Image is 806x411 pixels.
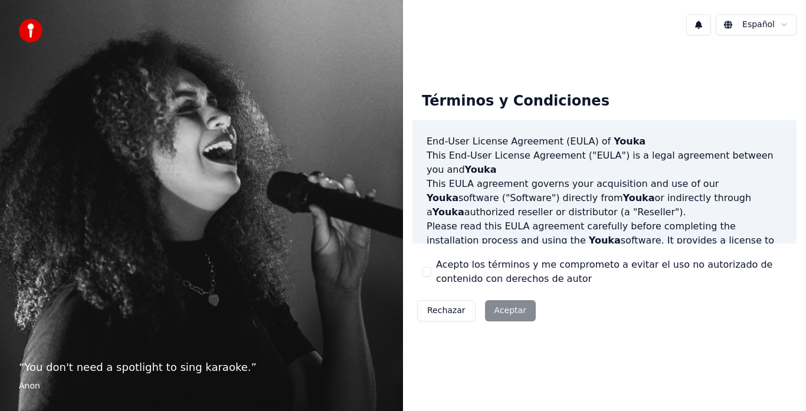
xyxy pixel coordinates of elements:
[412,83,619,120] div: Términos y Condiciones
[589,235,621,246] span: Youka
[433,206,464,218] span: Youka
[465,164,497,175] span: Youka
[427,134,782,149] h3: End-User License Agreement (EULA) of
[427,192,458,203] span: Youka
[19,19,42,42] img: youka
[436,258,787,286] label: Acepto los términos y me comprometo a evitar el uso no autorizado de contenido con derechos de autor
[19,359,384,376] p: “ You don't need a spotlight to sing karaoke. ”
[427,149,782,177] p: This End-User License Agreement ("EULA") is a legal agreement between you and
[427,177,782,219] p: This EULA agreement governs your acquisition and use of our software ("Software") directly from o...
[614,136,646,147] span: Youka
[417,300,476,321] button: Rechazar
[623,192,655,203] span: Youka
[19,380,384,392] footer: Anon
[427,219,782,276] p: Please read this EULA agreement carefully before completing the installation process and using th...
